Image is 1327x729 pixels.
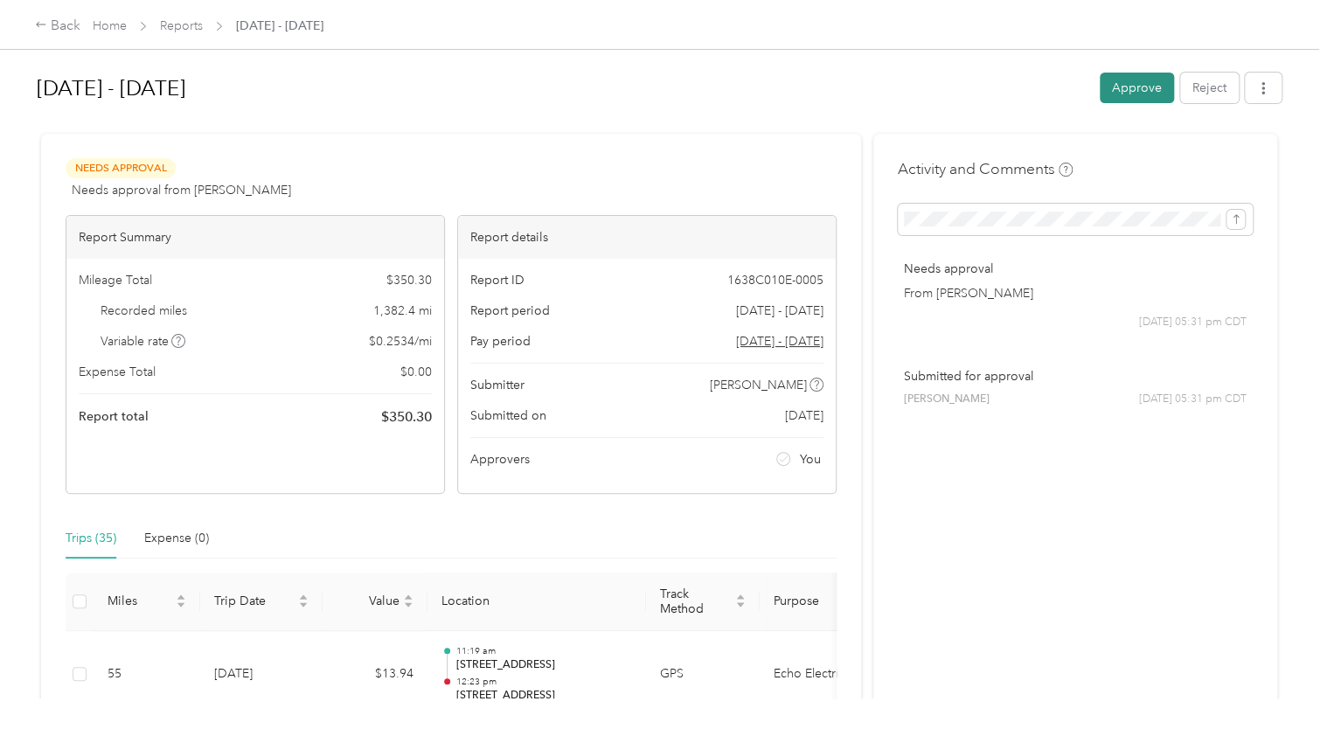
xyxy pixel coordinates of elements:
[101,302,187,320] span: Recorded miles
[455,645,632,657] p: 11:19 am
[373,302,432,320] span: 1,382.4 mi
[403,592,413,602] span: caret-up
[727,271,823,289] span: 1638C010E-0005
[735,592,746,602] span: caret-up
[144,529,209,548] div: Expense (0)
[66,216,444,259] div: Report Summary
[898,158,1073,180] h4: Activity and Comments
[470,332,531,351] span: Pay period
[79,407,149,426] span: Report total
[646,631,760,719] td: GPS
[470,271,525,289] span: Report ID
[455,688,632,704] p: [STREET_ADDRESS]
[470,406,546,425] span: Submitted on
[403,600,413,610] span: caret-down
[66,529,116,548] div: Trips (35)
[298,592,309,602] span: caret-up
[79,271,152,289] span: Mileage Total
[323,573,427,631] th: Value
[108,594,172,608] span: Miles
[200,573,323,631] th: Trip Date
[660,587,732,616] span: Track Method
[760,573,891,631] th: Purpose
[176,600,186,610] span: caret-down
[1229,631,1327,729] iframe: Everlance-gr Chat Button Frame
[72,181,291,199] span: Needs approval from [PERSON_NAME]
[800,450,821,469] span: You
[455,676,632,688] p: 12:23 pm
[386,271,432,289] span: $ 350.30
[774,594,863,608] span: Purpose
[760,631,891,719] td: Echo Electric
[904,284,1247,302] p: From [PERSON_NAME]
[736,302,823,320] span: [DATE] - [DATE]
[904,392,990,407] span: [PERSON_NAME]
[470,376,525,394] span: Submitter
[79,363,156,381] span: Expense Total
[101,332,186,351] span: Variable rate
[337,594,399,608] span: Value
[427,573,646,631] th: Location
[646,573,760,631] th: Track Method
[736,332,823,351] span: Go to pay period
[1180,73,1239,103] button: Reject
[214,594,295,608] span: Trip Date
[94,573,200,631] th: Miles
[200,631,323,719] td: [DATE]
[458,216,836,259] div: Report details
[93,18,127,33] a: Home
[785,406,823,425] span: [DATE]
[37,67,1087,109] h1: Sep 1 - 30, 2025
[1139,315,1247,330] span: [DATE] 05:31 pm CDT
[66,158,176,178] span: Needs Approval
[735,600,746,610] span: caret-down
[94,631,200,719] td: 55
[710,376,807,394] span: [PERSON_NAME]
[400,363,432,381] span: $ 0.00
[904,367,1247,385] p: Submitted for approval
[470,302,550,320] span: Report period
[1100,73,1174,103] button: Approve
[323,631,427,719] td: $13.94
[176,592,186,602] span: caret-up
[236,17,323,35] span: [DATE] - [DATE]
[470,450,530,469] span: Approvers
[1139,392,1247,407] span: [DATE] 05:31 pm CDT
[298,600,309,610] span: caret-down
[455,657,632,673] p: [STREET_ADDRESS]
[35,16,80,37] div: Back
[160,18,203,33] a: Reports
[904,260,1247,278] p: Needs approval
[369,332,432,351] span: $ 0.2534 / mi
[381,406,432,427] span: $ 350.30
